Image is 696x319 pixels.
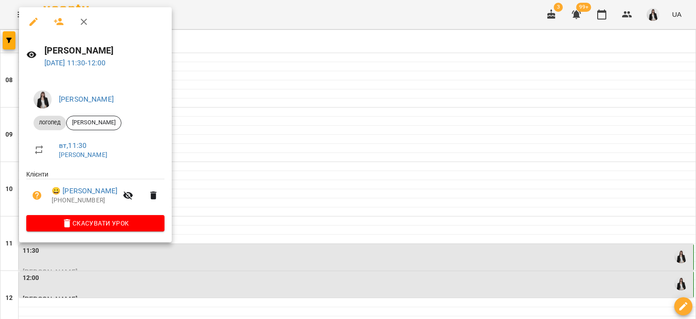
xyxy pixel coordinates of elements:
[67,118,121,127] span: [PERSON_NAME]
[34,90,52,108] img: 6be5f68e7f567926e92577630b8ad8eb.jpg
[34,218,157,229] span: Скасувати Урок
[26,215,164,231] button: Скасувати Урок
[59,95,114,103] a: [PERSON_NAME]
[52,196,117,205] p: [PHONE_NUMBER]
[52,186,117,196] a: 😀 [PERSON_NAME]
[66,116,121,130] div: [PERSON_NAME]
[59,141,87,150] a: вт , 11:30
[26,185,48,206] button: Візит ще не сплачено. Додати оплату?
[34,118,66,127] span: логопед
[44,44,164,58] h6: [PERSON_NAME]
[44,59,106,67] a: [DATE] 11:30-12:00
[59,151,107,158] a: [PERSON_NAME]
[26,170,164,215] ul: Клієнти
